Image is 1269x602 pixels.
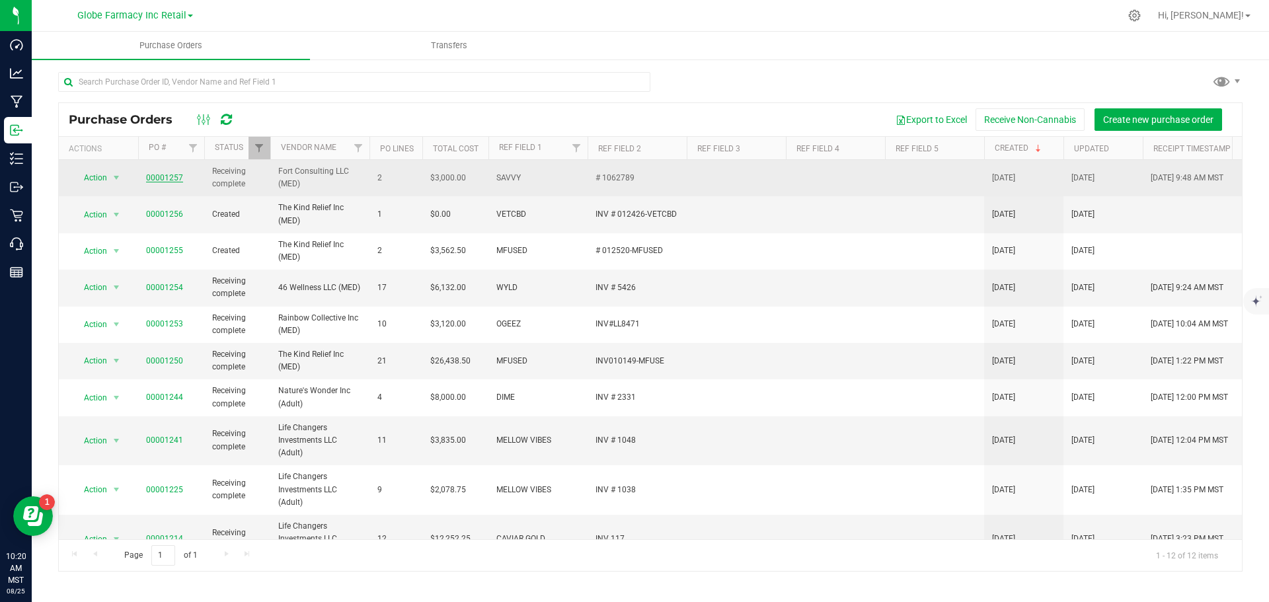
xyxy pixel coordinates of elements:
span: 46 Wellness LLC (MED) [278,282,362,294]
a: Filter [249,137,270,159]
span: INV # 1048 [596,434,679,447]
a: 00001256 [146,209,183,219]
span: $2,078.75 [430,484,466,496]
span: [DATE] [1071,318,1095,330]
span: INV # 2331 [596,391,679,404]
span: select [108,206,125,224]
div: Manage settings [1126,9,1143,22]
a: Ref Field 5 [896,144,939,153]
a: 00001254 [146,283,183,292]
span: 9 [377,484,414,496]
a: Receipt Timestamp [1153,144,1231,153]
span: [DATE] [992,484,1015,496]
iframe: Resource center [13,496,53,536]
span: WYLD [496,282,580,294]
span: Receiving complete [212,477,262,502]
button: Export to Excel [887,108,976,131]
span: [DATE] 9:24 AM MST [1151,282,1223,294]
span: Receiving complete [212,275,262,300]
span: INV # 5426 [596,282,679,294]
span: $12,252.25 [430,533,471,545]
span: [DATE] [1071,484,1095,496]
span: 10 [377,318,414,330]
span: [DATE] 1:22 PM MST [1151,355,1223,367]
span: select [108,169,125,187]
span: 4 [377,391,414,404]
span: MELLOW VIBES [496,484,580,496]
span: [DATE] [1071,533,1095,545]
span: 2 [377,245,414,257]
span: $3,562.50 [430,245,466,257]
span: [DATE] [992,533,1015,545]
span: [DATE] [992,172,1015,184]
span: [DATE] [1071,172,1095,184]
a: 00001225 [146,485,183,494]
input: 1 [151,545,175,566]
span: select [108,389,125,407]
span: [DATE] [992,208,1015,221]
span: Fort Consulting LLC (MED) [278,165,362,190]
span: 12 [377,533,414,545]
a: Ref Field 4 [796,144,839,153]
span: Transfers [413,40,485,52]
span: Action [72,352,108,370]
span: $3,120.00 [430,318,466,330]
span: $3,000.00 [430,172,466,184]
span: $8,000.00 [430,391,466,404]
span: Rainbow Collective Inc (MED) [278,312,362,337]
span: INV # 012426-VETCBD [596,208,679,221]
span: INV010149-MFUSE [596,355,679,367]
span: Receiving complete [212,527,262,552]
button: Receive Non-Cannabis [976,108,1085,131]
span: VETCBD [496,208,580,221]
a: PO Lines [380,144,414,153]
span: Globe Farmacy Inc Retail [77,10,186,21]
span: [DATE] 12:04 PM MST [1151,434,1228,447]
span: MELLOW VIBES [496,434,580,447]
span: Created [212,208,262,221]
span: The Kind Relief Inc (MED) [278,202,362,227]
span: select [108,480,125,499]
span: 2 [377,172,414,184]
span: Action [72,315,108,334]
span: 21 [377,355,414,367]
span: [DATE] 3:23 PM MST [1151,533,1223,545]
span: Receiving complete [212,165,262,190]
span: select [108,278,125,297]
p: 08/25 [6,586,26,596]
span: # 1062789 [596,172,679,184]
a: Vendor Name [281,143,336,152]
span: CAVIAR GOLD [496,533,580,545]
inline-svg: Analytics [10,67,23,80]
span: MFUSED [496,245,580,257]
a: Ref Field 3 [697,144,740,153]
span: [DATE] [1071,391,1095,404]
span: [DATE] 12:00 PM MST [1151,391,1228,404]
span: [DATE] 10:04 AM MST [1151,318,1228,330]
span: 1 - 12 of 12 items [1145,545,1229,565]
a: Ref Field 1 [499,143,542,152]
span: Receiving complete [212,348,262,373]
span: $6,132.00 [430,282,466,294]
span: [DATE] [1071,355,1095,367]
span: Action [72,432,108,450]
span: Action [72,480,108,499]
a: Filter [182,137,204,159]
span: Action [72,206,108,224]
span: MFUSED [496,355,580,367]
a: Purchase Orders [32,32,310,59]
a: 00001257 [146,173,183,182]
span: [DATE] [992,391,1015,404]
span: [DATE] 1:35 PM MST [1151,484,1223,496]
span: Life Changers Investments LLC (Adult) [278,422,362,460]
span: DIME [496,391,580,404]
a: Filter [566,137,588,159]
span: 17 [377,282,414,294]
span: INV # 1038 [596,484,679,496]
span: # 012520-MFUSED [596,245,679,257]
span: Receiving complete [212,428,262,453]
span: Create new purchase order [1103,114,1213,125]
span: $3,835.00 [430,434,466,447]
input: Search Purchase Order ID, Vendor Name and Ref Field 1 [58,72,650,92]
